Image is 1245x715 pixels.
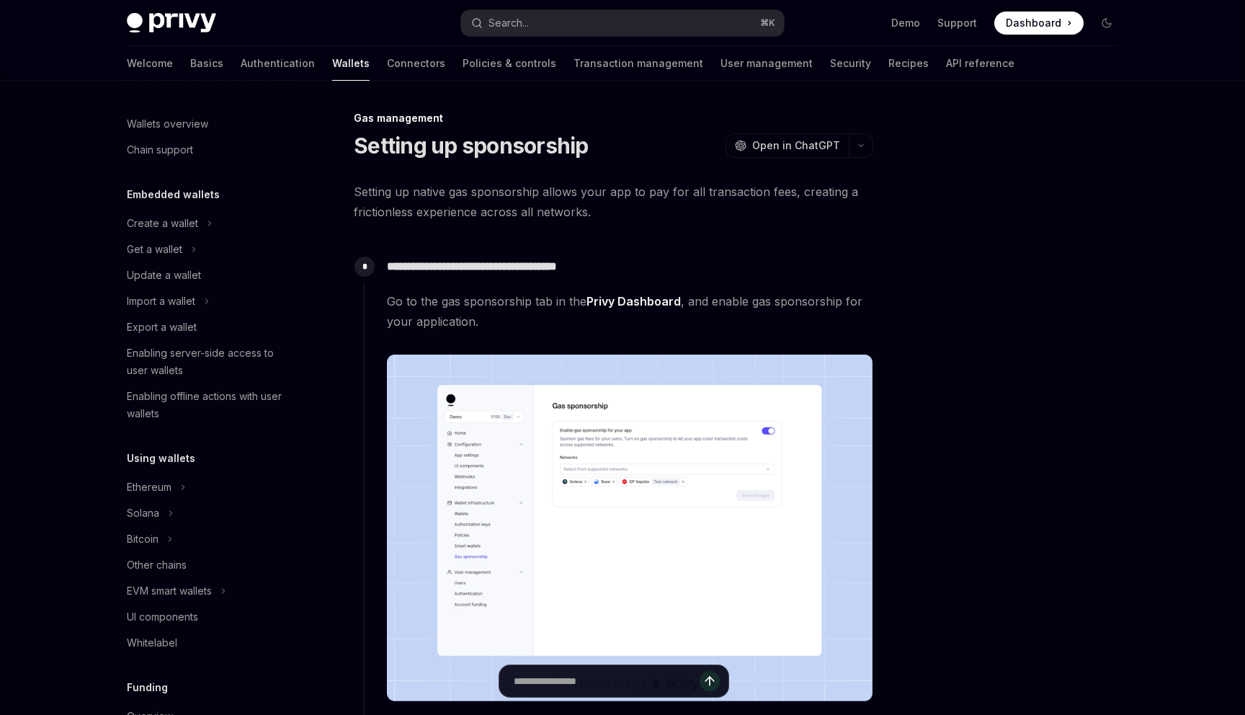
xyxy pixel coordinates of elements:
[127,450,195,467] h5: Using wallets
[586,294,681,309] a: Privy Dashboard
[726,133,849,158] button: Open in ChatGPT
[888,46,929,81] a: Recipes
[127,13,216,33] img: dark logo
[127,530,159,548] div: Bitcoin
[115,383,300,427] a: Enabling offline actions with user wallets
[720,46,813,81] a: User management
[1006,16,1061,30] span: Dashboard
[354,111,873,125] div: Gas management
[387,355,873,702] img: images/gas-sponsorship.png
[127,556,187,574] div: Other chains
[115,474,300,500] button: Ethereum
[127,582,212,600] div: EVM smart wallets
[190,46,223,81] a: Basics
[354,182,873,222] span: Setting up native gas sponsorship allows your app to pay for all transaction fees, creating a fri...
[115,578,300,604] button: EVM smart wallets
[387,46,445,81] a: Connectors
[127,479,171,496] div: Ethereum
[115,210,300,236] button: Create a wallet
[127,115,208,133] div: Wallets overview
[760,17,775,29] span: ⌘ K
[127,505,159,522] div: Solana
[127,267,201,284] div: Update a wallet
[127,293,195,310] div: Import a wallet
[387,291,873,332] span: Go to the gas sponsorship tab in the , and enable gas sponsorship for your application.
[994,12,1084,35] a: Dashboard
[115,288,300,314] button: Import a wallet
[354,133,589,159] h1: Setting up sponsorship
[127,319,197,336] div: Export a wallet
[891,16,920,30] a: Demo
[115,500,300,526] button: Solana
[115,262,300,288] a: Update a wallet
[115,236,300,262] button: Get a wallet
[127,215,198,232] div: Create a wallet
[115,630,300,656] a: Whitelabel
[127,608,198,626] div: UI components
[115,137,300,163] a: Chain support
[127,634,177,652] div: Whitelabel
[127,141,193,159] div: Chain support
[127,345,291,379] div: Enabling server-side access to user wallets
[115,526,300,552] button: Bitcoin
[830,46,871,81] a: Security
[127,186,220,203] h5: Embedded wallets
[488,14,529,32] div: Search...
[946,46,1014,81] a: API reference
[241,46,315,81] a: Authentication
[752,138,840,153] span: Open in ChatGPT
[461,10,784,36] button: Search...⌘K
[127,241,182,258] div: Get a wallet
[115,111,300,137] a: Wallets overview
[115,314,300,340] a: Export a wallet
[332,46,370,81] a: Wallets
[937,16,977,30] a: Support
[115,552,300,578] a: Other chains
[463,46,556,81] a: Policies & controls
[127,388,291,422] div: Enabling offline actions with user wallets
[574,46,703,81] a: Transaction management
[115,604,300,630] a: UI components
[127,46,173,81] a: Welcome
[514,665,700,697] input: Ask a question...
[115,340,300,383] a: Enabling server-side access to user wallets
[127,679,168,696] h5: Funding
[700,671,720,691] button: Send message
[1095,12,1118,35] button: Toggle dark mode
